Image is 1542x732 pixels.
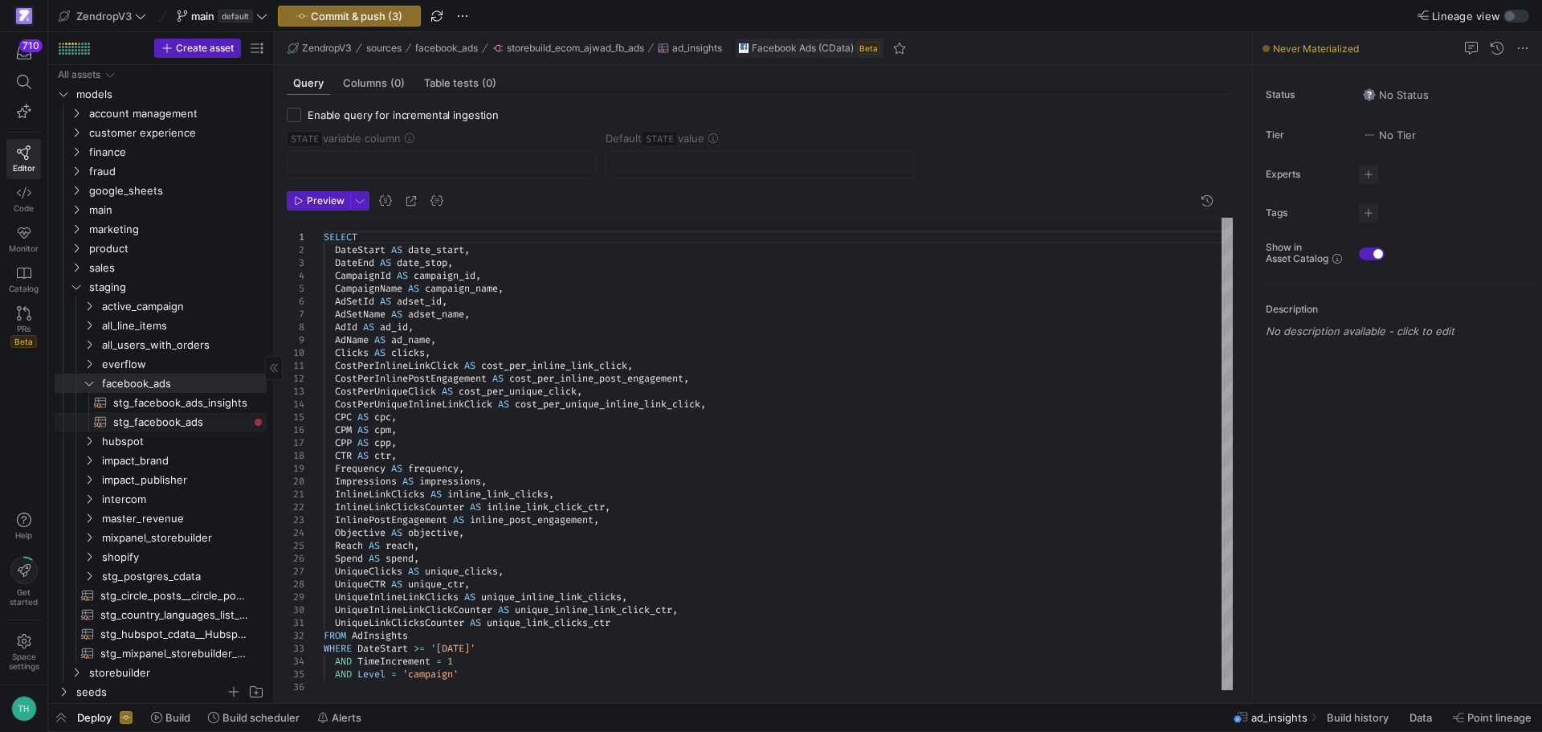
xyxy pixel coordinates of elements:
[102,548,264,566] span: shopify
[55,586,267,605] a: stg_circle_posts__circle_posts​​​​​​​​​​
[11,696,37,722] div: TH
[470,501,481,513] span: AS
[287,269,304,282] div: 4
[594,513,599,526] span: ,
[857,42,880,55] span: Beta
[55,316,267,335] div: Press SPACE to select this row.
[100,625,248,644] span: stg_hubspot_cdata__HubspotV3_DealPipelines​​​​​​​​​​
[89,259,264,277] span: sales
[459,526,464,539] span: ,
[335,475,397,488] span: Impressions
[100,606,248,624] span: stg_country_languages_list__country_languages_list​​​​​​​​​​
[55,65,267,84] div: Press SPACE to select this row.
[459,462,464,475] span: ,
[9,652,39,671] span: Space settings
[55,605,267,624] a: stg_country_languages_list__country_languages_list​​​​​​​​​​
[391,411,397,423] span: ,
[76,85,264,104] span: models
[1266,89,1346,100] span: Status
[442,295,447,308] span: ,
[335,359,459,372] span: CostPerInlineLinkClick
[55,393,267,412] a: stg_facebook_ads_insights​​​​​​​​​​
[10,587,38,607] span: Get started
[654,39,726,58] button: ad_insights
[415,43,478,54] span: facebook_ads
[287,333,304,346] div: 9
[1266,325,1536,337] p: No description available - click to edit
[464,243,470,256] span: ,
[284,39,356,58] button: ZendropV3
[335,423,352,436] span: CPM
[102,529,264,547] span: mixpanel_storebuilder
[76,10,132,22] span: ZendropV3
[10,335,37,348] span: Beta
[464,591,475,603] span: AS
[374,411,391,423] span: cpc
[515,603,672,616] span: unique_inline_link_click_ctr
[287,346,304,359] div: 10
[1266,242,1328,264] span: Show in Asset Catalog
[1266,207,1346,219] span: Tags
[335,282,402,295] span: CampaignName
[55,431,267,451] div: Press SPACE to select this row.
[335,398,492,411] span: CostPerUniqueInlineLinkClick
[287,282,304,295] div: 5
[287,321,304,333] div: 8
[19,39,43,52] div: 710
[55,682,267,701] div: Press SPACE to select this row.
[201,704,307,731] button: Build scheduler
[310,704,369,731] button: Alerts
[287,372,304,385] div: 12
[408,321,414,333] span: ,
[1266,169,1346,180] span: Experts
[55,412,267,431] a: stg_facebook_ads​​​​​​​​​​
[55,489,267,509] div: Press SPACE to select this row.
[55,354,267,374] div: Press SPACE to select this row.
[1402,704,1442,731] button: Data
[442,385,453,398] span: AS
[55,219,267,239] div: Press SPACE to select this row.
[102,317,264,335] span: all_line_items
[509,372,683,385] span: cost_per_inline_post_engagement
[89,182,264,200] span: google_sheets
[385,552,414,565] span: spend
[287,243,304,256] div: 2
[218,10,253,22] span: default
[324,231,357,243] span: SELECT
[1467,711,1532,724] span: Point lineage
[287,359,304,372] div: 11
[287,295,304,308] div: 6
[1266,304,1536,315] p: Description
[374,449,391,462] span: ctr
[287,565,304,578] div: 27
[374,346,385,359] span: AS
[1363,88,1376,101] img: No status
[14,203,34,213] span: Code
[507,43,644,54] span: storebuild_ecom_ajwad_fb_ads
[335,321,357,333] span: AdId
[89,162,264,181] span: fraud
[9,284,39,293] span: Catalog
[577,385,582,398] span: ,
[55,104,267,123] div: Press SPACE to select this row.
[55,142,267,162] div: Press SPACE to select this row.
[6,219,41,260] a: Monitor
[391,578,402,591] span: AS
[55,451,267,470] div: Press SPACE to select this row.
[408,308,464,321] span: adset_name
[391,526,402,539] span: AS
[102,336,264,354] span: all_users_with_orders
[453,513,464,526] span: AS
[419,475,481,488] span: impressions
[408,526,459,539] span: objective
[335,462,385,475] span: Frequency
[55,528,267,547] div: Press SPACE to select this row.
[374,423,391,436] span: cpm
[335,552,363,565] span: Spend
[408,578,464,591] span: unique_ctr
[100,587,248,605] span: stg_circle_posts__circle_posts​​​​​​​​​​
[492,372,504,385] span: AS
[391,449,397,462] span: ,
[481,359,627,372] span: cost_per_inline_link_click
[464,359,475,372] span: AS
